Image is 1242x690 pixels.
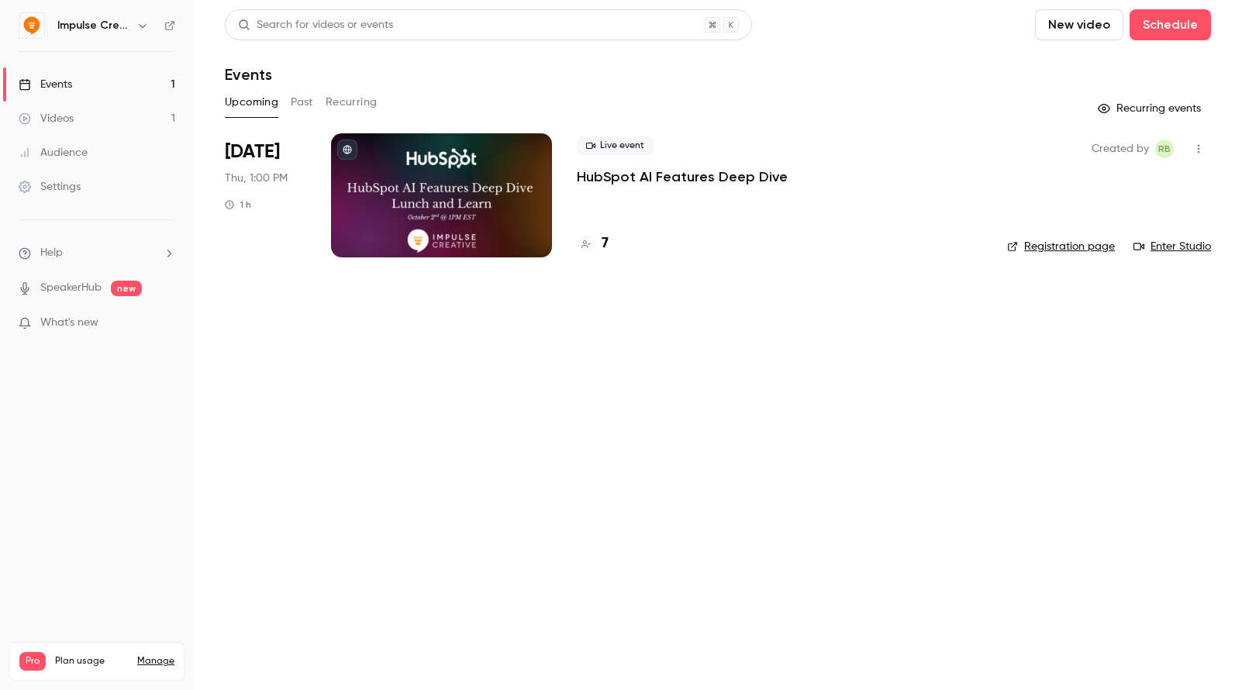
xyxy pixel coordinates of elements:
[19,145,88,160] div: Audience
[577,136,654,155] span: Live event
[19,245,175,261] li: help-dropdown-opener
[225,140,280,164] span: [DATE]
[1091,96,1211,121] button: Recurring events
[225,198,251,211] div: 1 h
[225,65,272,84] h1: Events
[19,179,81,195] div: Settings
[19,77,72,92] div: Events
[577,167,788,186] a: HubSpot AI Features Deep Dive
[225,133,306,257] div: Oct 2 Thu, 1:00 PM (America/New York)
[19,13,44,38] img: Impulse Creative
[1130,9,1211,40] button: Schedule
[577,233,609,254] a: 7
[55,655,128,668] span: Plan usage
[137,655,174,668] a: Manage
[40,245,63,261] span: Help
[40,315,98,331] span: What's new
[1007,239,1115,254] a: Registration page
[238,17,393,33] div: Search for videos or events
[57,18,130,33] h6: Impulse Creative
[225,90,278,115] button: Upcoming
[40,280,102,296] a: SpeakerHub
[157,316,175,330] iframe: Noticeable Trigger
[291,90,313,115] button: Past
[1155,140,1174,158] span: Remington Begg
[602,233,609,254] h4: 7
[19,111,74,126] div: Videos
[326,90,378,115] button: Recurring
[19,652,46,671] span: Pro
[111,281,142,296] span: new
[1133,239,1211,254] a: Enter Studio
[1092,140,1149,158] span: Created by
[225,171,288,186] span: Thu, 1:00 PM
[1035,9,1123,40] button: New video
[1158,140,1171,158] span: RB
